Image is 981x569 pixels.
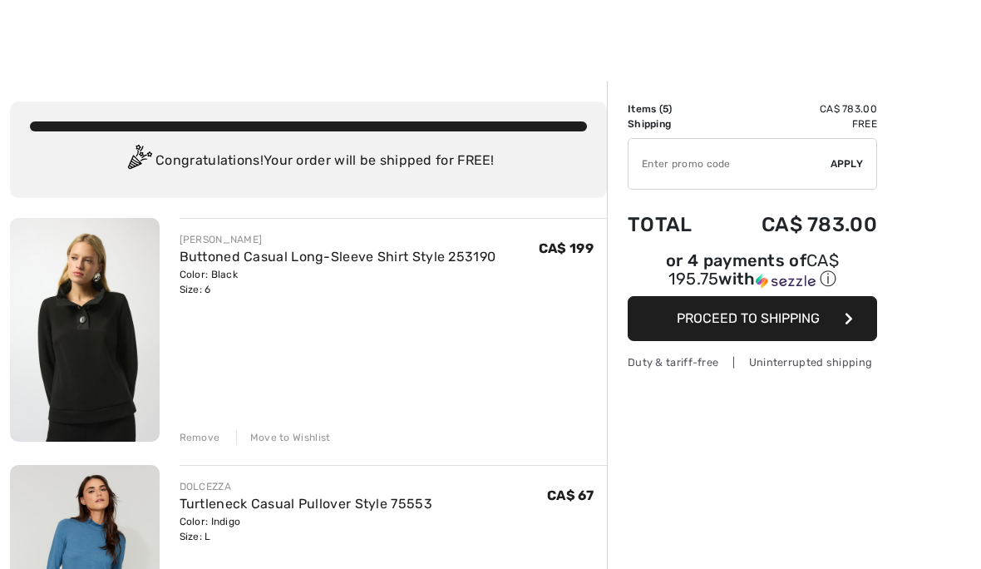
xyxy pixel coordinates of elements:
[180,430,220,445] div: Remove
[629,139,831,189] input: Promo code
[628,253,877,290] div: or 4 payments of with
[547,487,594,503] span: CA$ 67
[180,514,432,544] div: Color: Indigo Size: L
[10,218,160,442] img: Buttoned Casual Long-Sleeve Shirt Style 253190
[717,101,877,116] td: CA$ 783.00
[180,232,496,247] div: [PERSON_NAME]
[122,145,155,178] img: Congratulation2.svg
[30,145,587,178] div: Congratulations! Your order will be shipped for FREE!
[628,101,717,116] td: Items ( )
[831,156,864,171] span: Apply
[628,253,877,296] div: or 4 payments ofCA$ 195.75withSezzle Click to learn more about Sezzle
[668,250,839,289] span: CA$ 195.75
[539,240,594,256] span: CA$ 199
[628,354,877,370] div: Duty & tariff-free | Uninterrupted shipping
[180,479,432,494] div: DOLCEZZA
[236,430,331,445] div: Move to Wishlist
[628,196,717,253] td: Total
[677,310,820,326] span: Proceed to Shipping
[180,267,496,297] div: Color: Black Size: 6
[180,496,432,512] a: Turtleneck Casual Pullover Style 75553
[717,116,877,131] td: Free
[663,103,668,115] span: 5
[717,196,877,253] td: CA$ 783.00
[756,274,816,289] img: Sezzle
[628,116,717,131] td: Shipping
[180,249,496,265] a: Buttoned Casual Long-Sleeve Shirt Style 253190
[628,296,877,341] button: Proceed to Shipping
